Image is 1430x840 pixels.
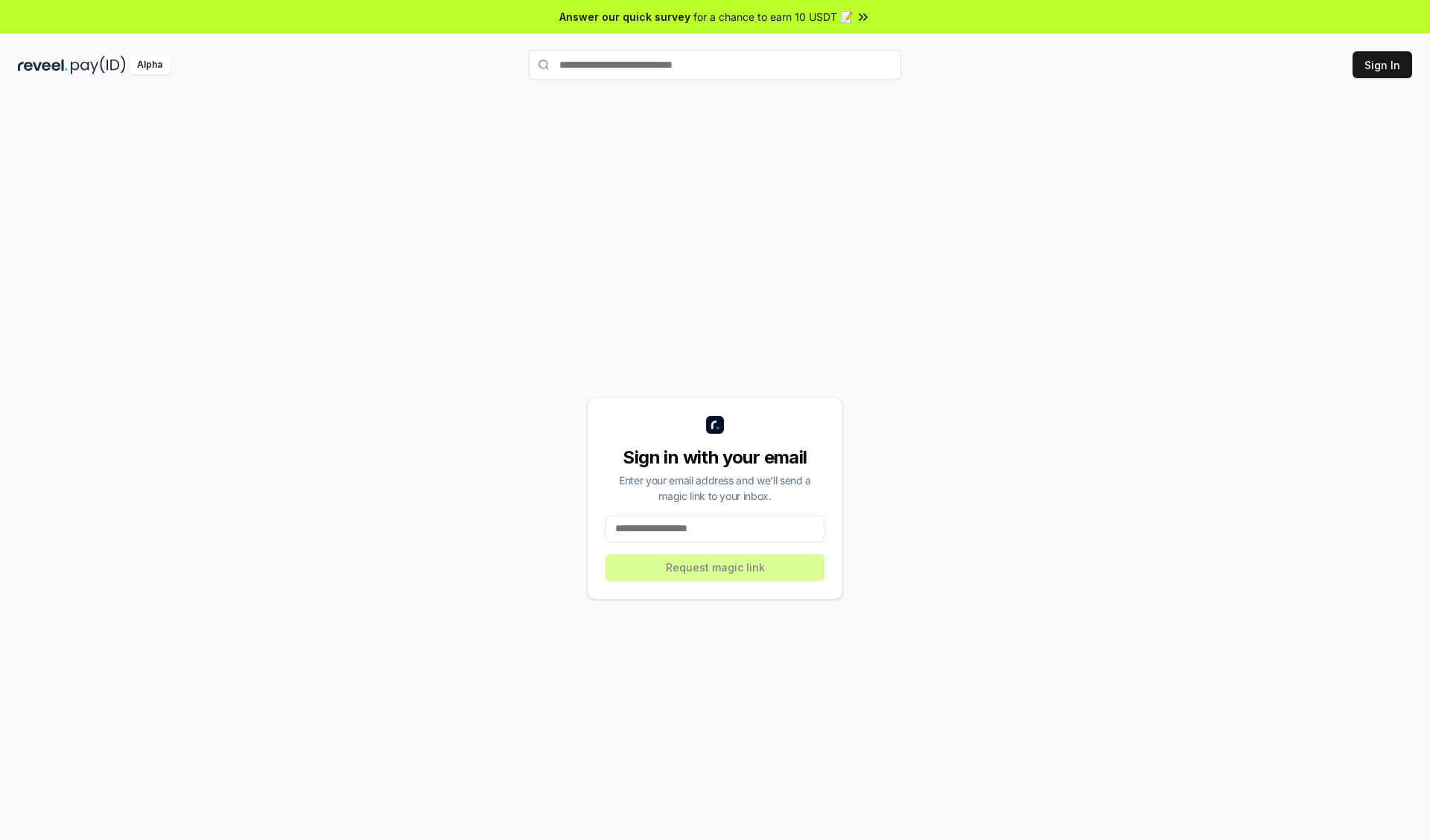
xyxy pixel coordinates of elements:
button: Sign In [1353,51,1412,78]
img: logo_small [706,416,724,434]
span: for a chance to earn 10 USDT 📝 [693,9,853,25]
div: Alpha [129,56,171,74]
div: Enter your email address and we’ll send a magic link to your inbox. [606,472,824,504]
img: pay_id [71,56,126,74]
span: Answer our quick survey [559,9,690,25]
div: Sign in with your email [606,446,824,469]
img: reveel_dark [18,56,68,74]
